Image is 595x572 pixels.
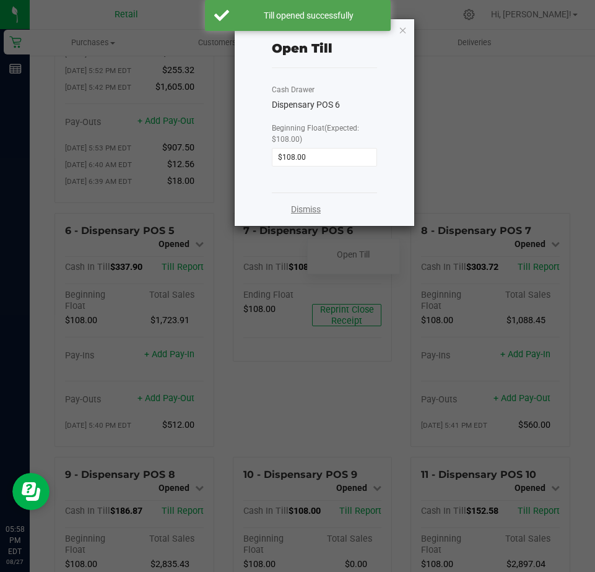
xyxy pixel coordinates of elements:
div: Dispensary POS 6 [272,98,378,111]
div: Open Till [272,39,332,58]
div: Till opened successfully [236,9,381,22]
a: Dismiss [291,203,321,216]
label: Cash Drawer [272,84,315,95]
iframe: Resource center [12,473,50,510]
span: Beginning Float [272,124,359,144]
